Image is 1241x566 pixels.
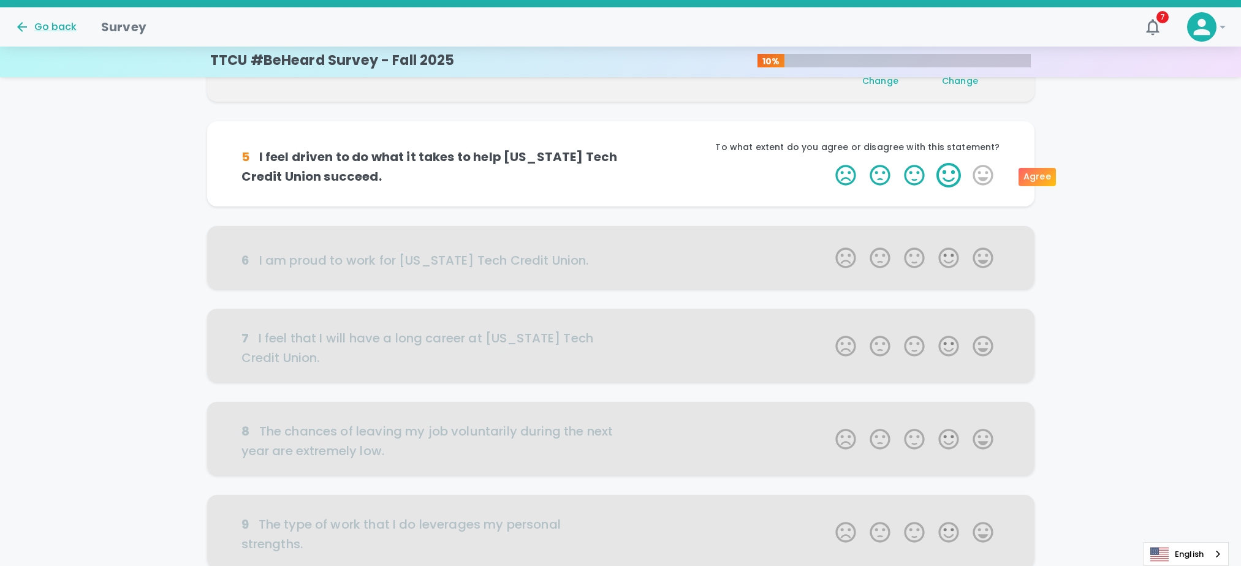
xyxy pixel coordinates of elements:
span: Change [942,75,978,87]
p: To what extent do you agree or disagree with this statement? [621,141,1000,153]
span: 7 [1156,11,1169,23]
div: Agree [1019,168,1056,186]
a: English [1144,543,1228,565]
p: 10% [757,55,785,67]
h6: I feel driven to do what it takes to help [US_STATE] Tech Credit Union succeed. [241,147,621,186]
div: Language [1144,542,1229,566]
button: Go back [15,20,77,34]
button: 7 [1138,12,1167,42]
h4: TTCU #BeHeard Survey - Fall 2025 [210,52,455,69]
h1: Survey [101,17,146,37]
span: Change [862,75,898,87]
div: 5 [241,147,249,167]
aside: Language selected: English [1144,542,1229,566]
